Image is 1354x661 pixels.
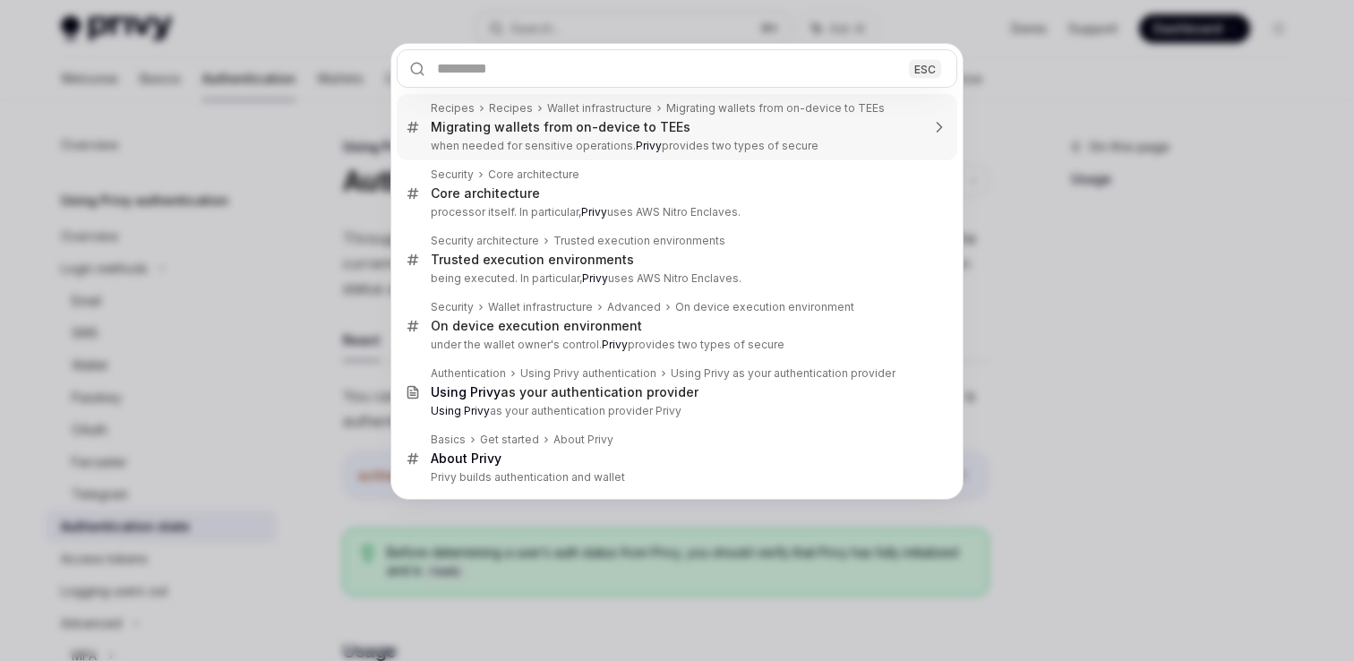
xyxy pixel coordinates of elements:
b: Privy [602,338,628,351]
b: Privy [636,139,662,152]
p: under the wallet owner's control. provides two types of secure [431,338,920,352]
p: when needed for sensitive operations. provides two types of secure [431,139,920,153]
div: Trusted execution environments [553,234,725,248]
div: Using Privy authentication [520,366,656,381]
div: Security architecture [431,234,539,248]
div: Recipes [489,101,533,116]
b: Privy [581,205,607,219]
p: Privy builds authentication and wallet [431,470,920,485]
div: Core architecture [431,185,540,202]
div: Recipes [431,101,475,116]
div: Authentication [431,366,506,381]
div: Wallet infrastructure [547,101,652,116]
b: Using Privy [431,384,501,399]
div: Migrating wallets from on-device to TEEs [666,101,885,116]
div: Using Privy as your authentication provider [671,366,896,381]
div: Advanced [607,300,661,314]
div: Core architecture [488,167,579,182]
p: being executed. In particular, uses AWS Nitro Enclaves. [431,271,920,286]
div: On device execution environment [431,318,642,334]
div: On device execution environment [675,300,854,314]
p: as your authentication provider Privy [431,404,920,418]
div: ESC [909,59,941,78]
div: Security [431,300,474,314]
b: About Privy [431,451,501,466]
div: Trusted execution environments [431,252,634,268]
div: About Privy [553,433,613,447]
div: Basics [431,433,466,447]
div: Wallet infrastructure [488,300,593,314]
b: Using Privy [431,404,490,417]
p: processor itself. In particular, uses AWS Nitro Enclaves. [431,205,920,219]
div: Migrating wallets from on-device to TEEs [431,119,690,135]
div: Get started [480,433,539,447]
b: Privy [582,271,608,285]
div: Security [431,167,474,182]
div: as your authentication provider [431,384,698,400]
